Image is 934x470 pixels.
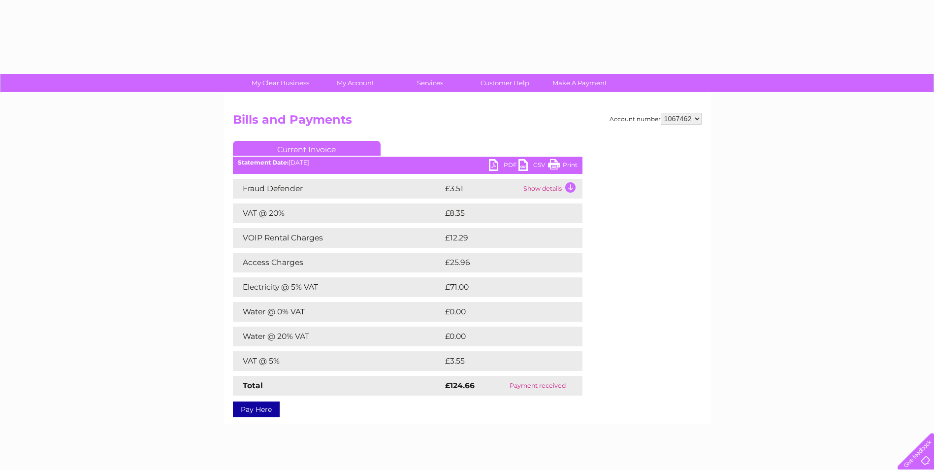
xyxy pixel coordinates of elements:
[539,74,620,92] a: Make A Payment
[315,74,396,92] a: My Account
[518,159,548,173] a: CSV
[445,381,475,390] strong: £124.66
[233,228,443,248] td: VOIP Rental Charges
[493,376,582,396] td: Payment received
[443,228,562,248] td: £12.29
[464,74,546,92] a: Customer Help
[233,203,443,223] td: VAT @ 20%
[443,351,559,371] td: £3.55
[233,402,280,417] a: Pay Here
[443,327,560,346] td: £0.00
[238,159,289,166] b: Statement Date:
[521,179,582,199] td: Show details
[389,74,471,92] a: Services
[443,179,521,199] td: £3.51
[233,113,702,132] h2: Bills and Payments
[443,302,560,322] td: £0.00
[240,74,321,92] a: My Clear Business
[443,253,563,272] td: £25.96
[233,179,443,199] td: Fraud Defender
[233,141,381,156] a: Current Invoice
[548,159,578,173] a: Print
[233,159,582,166] div: [DATE]
[243,381,263,390] strong: Total
[489,159,518,173] a: PDF
[443,277,562,297] td: £71.00
[610,113,702,125] div: Account number
[233,302,443,322] td: Water @ 0% VAT
[443,203,559,223] td: £8.35
[233,253,443,272] td: Access Charges
[233,351,443,371] td: VAT @ 5%
[233,327,443,346] td: Water @ 20% VAT
[233,277,443,297] td: Electricity @ 5% VAT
